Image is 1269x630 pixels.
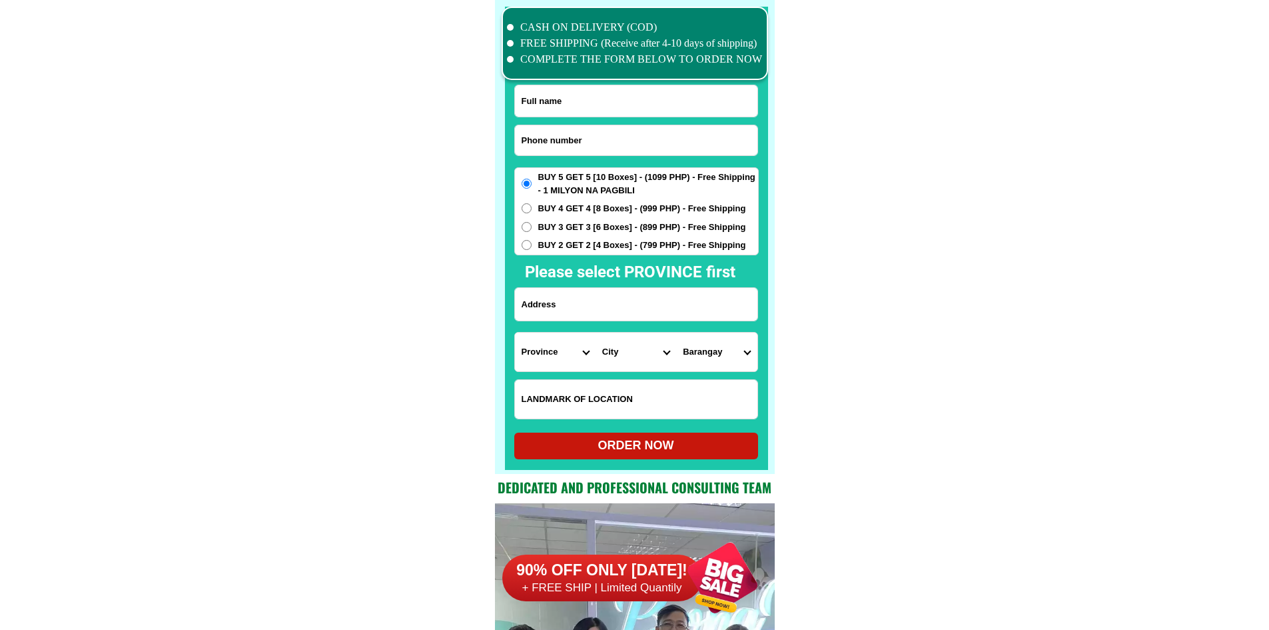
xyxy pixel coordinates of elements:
span: BUY 2 GET 2 [4 Boxes] - (799 PHP) - Free Shipping [538,239,746,252]
span: BUY 4 GET 4 [8 Boxes] - (999 PHP) - Free Shipping [538,202,746,215]
li: CASH ON DELIVERY (COD) [507,19,763,35]
input: Input LANDMARKOFLOCATION [515,380,757,419]
h6: + FREE SHIP | Limited Quantily [502,581,702,595]
h2: Dedicated and professional consulting team [495,477,775,497]
h2: Please select PROVINCE first [525,260,879,284]
select: Select district [596,333,676,371]
input: BUY 5 GET 5 [10 Boxes] - (1099 PHP) - Free Shipping - 1 MILYON NA PAGBILI [522,179,532,189]
div: ORDER NOW [514,437,758,455]
li: FREE SHIPPING (Receive after 4-10 days of shipping) [507,35,763,51]
span: BUY 5 GET 5 [10 Boxes] - (1099 PHP) - Free Shipping - 1 MILYON NA PAGBILI [538,171,758,197]
input: Input address [515,288,757,321]
h6: 90% OFF ONLY [DATE]! [502,561,702,581]
input: BUY 3 GET 3 [6 Boxes] - (899 PHP) - Free Shipping [522,222,532,232]
input: BUY 4 GET 4 [8 Boxes] - (999 PHP) - Free Shipping [522,203,532,213]
li: COMPLETE THE FORM BELOW TO ORDER NOW [507,51,763,67]
input: Input phone_number [515,125,757,155]
input: BUY 2 GET 2 [4 Boxes] - (799 PHP) - Free Shipping [522,240,532,250]
input: Input full_name [515,85,757,117]
select: Select commune [676,333,757,371]
select: Select province [515,333,596,371]
span: BUY 3 GET 3 [6 Boxes] - (899 PHP) - Free Shipping [538,221,746,234]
